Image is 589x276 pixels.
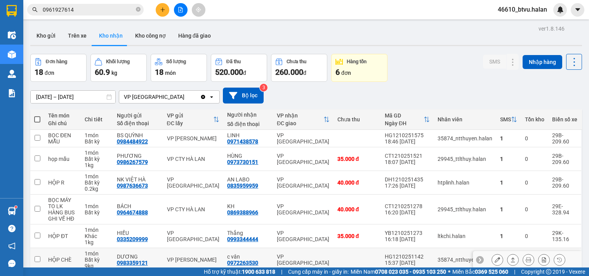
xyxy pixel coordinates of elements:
button: aim [192,3,205,17]
div: 0.2 kg [85,186,109,192]
div: 29945_ttlthuy.halan [438,206,492,212]
div: VP [GEOGRAPHIC_DATA] [277,176,330,189]
div: 0 [525,135,544,141]
sup: 3 [260,84,268,91]
div: 29E-328.94 [552,203,577,216]
th: Toggle SortBy [381,109,434,130]
div: HÀNG BUS GHI VỀ HĐ [48,209,77,222]
div: CT1210251278 [385,203,430,209]
div: BS QUỲNH [117,132,159,138]
div: 1 món [85,250,109,257]
span: đ [243,70,246,76]
span: close-circle [136,7,141,12]
div: 1 món [85,203,109,209]
div: 0984484922 [117,138,148,145]
span: 18 [35,67,43,77]
button: Kho gửi [30,26,62,45]
div: 18:46 [DATE] [385,138,430,145]
div: KH [227,203,269,209]
div: Chưa thu [337,116,377,122]
div: HỘP CHÈ [48,257,77,263]
button: Kho công nợ [129,26,172,45]
div: 1 kg [85,239,109,245]
span: question-circle [8,225,16,232]
div: VP [GEOGRAPHIC_DATA] [277,153,330,165]
div: VP CTY HÀ LAN [167,156,220,162]
div: 35874_ntthuyen.halan [438,135,492,141]
div: 17:26 [DATE] [385,183,430,189]
div: HÙNG [227,153,269,159]
strong: 0708 023 035 - 0935 103 250 [375,269,446,275]
div: ver 1.8.146 [539,24,565,33]
div: 1 [500,156,517,162]
div: 0869388966 [227,209,258,216]
div: Bất kỳ [85,156,109,162]
div: 0 [525,179,544,186]
div: AN LABO [227,176,269,183]
span: đơn [341,70,351,76]
div: BỌC ĐEN MẪU [48,132,77,145]
div: Chi tiết [85,116,109,122]
input: Tìm tên, số ĐT hoặc mã đơn [43,5,134,14]
div: SMS [500,116,511,122]
div: Bất kỳ [85,179,109,186]
button: file-add [174,3,188,17]
div: VP [GEOGRAPHIC_DATA] [277,132,330,145]
img: solution-icon [8,89,16,97]
div: 0993344444 [227,236,258,242]
div: VP [GEOGRAPHIC_DATA] [277,230,330,242]
div: HỘP ĐT [48,233,77,239]
span: Miền Bắc [452,267,508,276]
span: 520.000 [215,67,243,77]
span: aim [196,7,201,12]
div: Hàng tồn [347,59,367,64]
div: c vân [227,254,269,260]
div: Biển số xe [552,116,577,122]
div: Ngày ĐH [385,120,424,126]
div: họp mẫu [48,156,77,162]
div: VP [GEOGRAPHIC_DATA] [124,93,184,101]
button: Số lượng18món [151,54,207,82]
div: 0986267579 [117,159,148,165]
div: 1 món [85,132,109,138]
div: 29945_ttlthuy.halan [438,156,492,162]
span: 18 [155,67,163,77]
div: LINH [227,132,269,138]
div: 9 kg [85,263,109,269]
div: 1 [500,233,517,239]
div: 16:20 [DATE] [385,209,430,216]
div: 1 [500,135,517,141]
div: 1 kg [85,162,109,168]
div: Người gửi [117,112,159,119]
span: 6 [335,67,340,77]
span: copyright [546,269,551,274]
div: 40.000 đ [337,206,377,212]
div: VP CTY HÀ LAN [167,206,220,212]
div: Khác [85,233,109,239]
div: 18:07 [DATE] [385,159,430,165]
button: plus [156,3,169,17]
span: 46610_btvu.halan [492,5,553,14]
div: ĐC giao [277,120,323,126]
button: Hàng đã giao [172,26,217,45]
span: close-circle [136,6,141,14]
input: Select a date range. [31,91,115,103]
input: Selected VP Hà Đông. [185,93,186,101]
div: HG1210251575 [385,132,430,138]
div: 15:37 [DATE] [385,260,430,266]
span: đơn [45,70,54,76]
div: Số điện thoại [227,121,269,127]
button: Kho nhận [93,26,129,45]
th: Toggle SortBy [496,109,521,130]
span: Miền Nam [351,267,446,276]
div: 0971438578 [227,138,258,145]
div: ltkchi.halan [438,233,492,239]
button: Hàng tồn6đơn [331,54,387,82]
div: Chưa thu [287,59,306,64]
span: kg [111,70,117,76]
div: 0983359121 [117,260,148,266]
button: SMS [483,55,506,69]
div: VP [GEOGRAPHIC_DATA] [167,230,220,242]
div: Số lượng [166,59,186,64]
th: Toggle SortBy [273,109,334,130]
